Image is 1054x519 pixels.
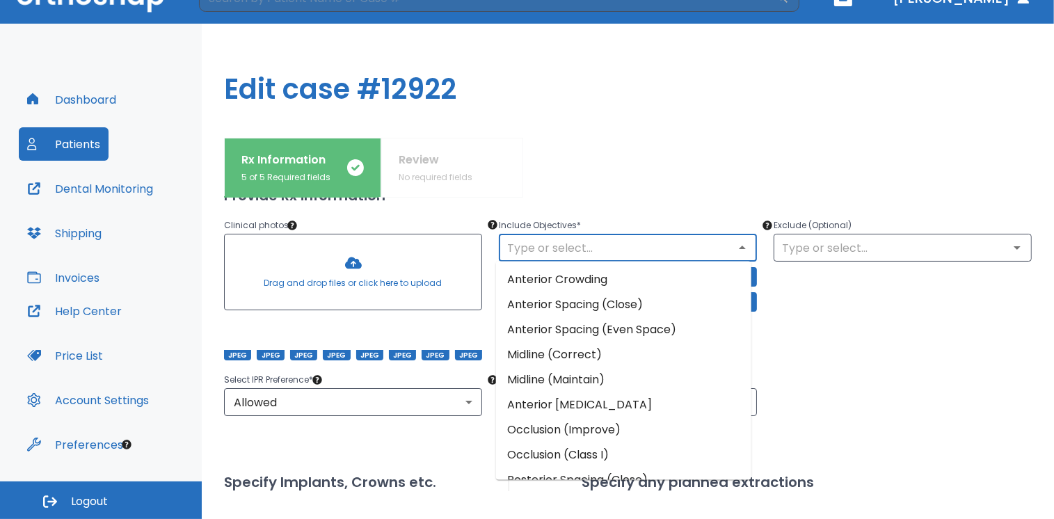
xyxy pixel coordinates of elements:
div: Tooltip anchor [311,374,324,386]
span: JPEG [323,350,350,360]
li: Anterior Crowding [496,267,751,292]
li: Anterior Spacing (Even Space) [496,317,751,342]
div: Allowed [224,388,482,416]
button: Patients [19,127,109,161]
button: Price List [19,339,111,372]
span: Logout [71,494,108,509]
li: Posterior Spacing (Close) [496,468,751,493]
li: Midline (Maintain) [496,367,751,392]
input: Type or select... [778,238,1028,257]
button: Dental Monitoring [19,172,161,205]
p: Exclude (Optional) [774,217,1032,234]
button: Shipping [19,216,110,250]
button: Open [1007,238,1027,257]
div: Tooltip anchor [120,438,133,451]
span: JPEG [422,350,449,360]
li: Occlusion (Improve) [496,417,751,442]
button: Close [733,238,752,257]
li: Anterior [MEDICAL_DATA] [496,392,751,417]
li: Occlusion (Class I) [496,442,751,468]
p: 5 of 5 Required fields [241,171,330,184]
li: Midline (Correct) [496,342,751,367]
h2: Specify any planned extractions [582,472,814,493]
span: JPEG [224,350,251,360]
input: Type or select... [503,238,753,257]
div: Tooltip anchor [486,218,499,231]
p: Rx Information [241,152,330,168]
span: JPEG [389,350,416,360]
li: Anterior Spacing (Close) [496,292,751,317]
button: Dashboard [19,83,125,116]
span: JPEG [257,350,284,360]
button: Preferences [19,428,131,461]
p: Include Objectives * [499,217,757,234]
div: Tooltip anchor [486,374,499,386]
span: JPEG [455,350,482,360]
div: Tooltip anchor [286,219,298,232]
button: Invoices [19,261,108,294]
p: Select IPR Preference * [224,372,482,388]
span: JPEG [290,350,317,360]
h2: Specify Implants, Crowns etc. [224,472,436,493]
button: Help Center [19,294,130,328]
span: JPEG [356,350,383,360]
h1: Edit case #12922 [202,24,1054,138]
button: Account Settings [19,383,157,417]
p: Clinical photos * [224,217,482,234]
div: Tooltip anchor [761,219,774,232]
